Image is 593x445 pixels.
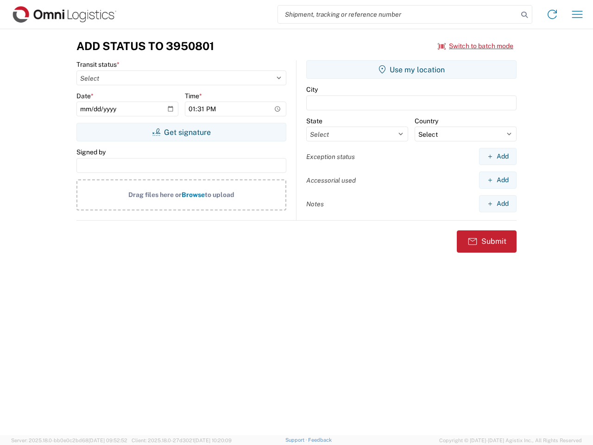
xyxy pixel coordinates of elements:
[306,176,356,184] label: Accessorial used
[205,191,234,198] span: to upload
[76,60,120,69] label: Transit status
[285,437,309,443] a: Support
[306,200,324,208] label: Notes
[182,191,205,198] span: Browse
[194,438,232,443] span: [DATE] 10:20:09
[479,172,517,189] button: Add
[308,437,332,443] a: Feedback
[88,438,127,443] span: [DATE] 09:52:52
[76,92,94,100] label: Date
[128,191,182,198] span: Drag files here or
[479,148,517,165] button: Add
[439,436,582,445] span: Copyright © [DATE]-[DATE] Agistix Inc., All Rights Reserved
[438,38,513,54] button: Switch to batch mode
[479,195,517,212] button: Add
[185,92,202,100] label: Time
[306,85,318,94] label: City
[11,438,127,443] span: Server: 2025.18.0-bb0e0c2bd68
[132,438,232,443] span: Client: 2025.18.0-27d3021
[278,6,518,23] input: Shipment, tracking or reference number
[76,123,286,141] button: Get signature
[306,60,517,79] button: Use my location
[76,148,106,156] label: Signed by
[306,117,322,125] label: State
[306,153,355,161] label: Exception status
[76,39,214,53] h3: Add Status to 3950801
[457,230,517,253] button: Submit
[415,117,438,125] label: Country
